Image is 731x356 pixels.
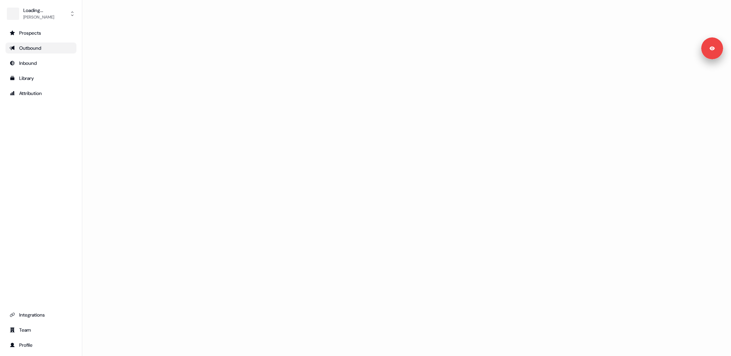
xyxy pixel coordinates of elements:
div: Library [10,75,72,82]
a: Go to profile [5,340,76,351]
div: Team [10,327,72,333]
button: Loading...[PERSON_NAME] [5,5,76,22]
a: Go to prospects [5,27,76,38]
div: Loading... [23,7,54,14]
div: Outbound [10,45,72,51]
a: Go to templates [5,73,76,84]
a: Go to attribution [5,88,76,99]
div: Profile [10,342,72,348]
div: [PERSON_NAME] [23,14,54,21]
a: Go to integrations [5,309,76,320]
a: Go to team [5,324,76,335]
div: Integrations [10,311,72,318]
a: Go to Inbound [5,58,76,69]
a: Go to outbound experience [5,43,76,54]
div: Inbound [10,60,72,67]
div: Attribution [10,90,72,97]
div: Prospects [10,29,72,36]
